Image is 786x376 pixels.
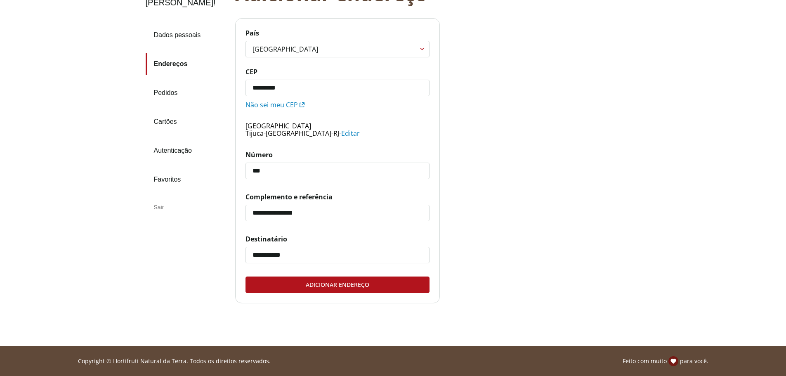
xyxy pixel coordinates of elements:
[245,67,430,76] span: CEP
[146,197,229,217] div: Sair
[146,111,229,133] a: Cartões
[245,150,430,159] span: Número
[146,140,229,162] a: Autenticação
[146,82,229,104] a: Pedidos
[146,24,229,46] a: Dados pessoais
[341,129,360,138] span: Editar
[339,129,341,138] span: -
[266,129,331,138] span: [GEOGRAPHIC_DATA]
[668,356,678,366] img: amor
[146,53,229,75] a: Endereços
[246,205,429,221] input: Complemento e referência
[78,357,271,365] p: Copyright © Hortifruti Natural da Terra. Todos os direitos reservados.
[146,168,229,191] a: Favoritos
[3,356,783,366] div: Linha de sessão
[245,100,304,109] a: Não sei meu CEP
[245,28,430,38] span: País
[246,80,429,96] input: CEP
[264,129,266,138] span: -
[245,129,264,138] span: Tijuca
[246,277,429,293] div: Adicionar endereço
[623,356,708,366] p: Feito com muito para você.
[245,121,311,130] span: [GEOGRAPHIC_DATA]
[331,129,333,138] span: -
[246,163,429,179] input: Número
[245,277,430,293] button: Adicionar endereço
[333,129,339,138] span: RJ
[245,192,430,201] span: Complemento e referência
[245,234,430,244] span: Destinatário
[246,247,429,263] input: Destinatário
